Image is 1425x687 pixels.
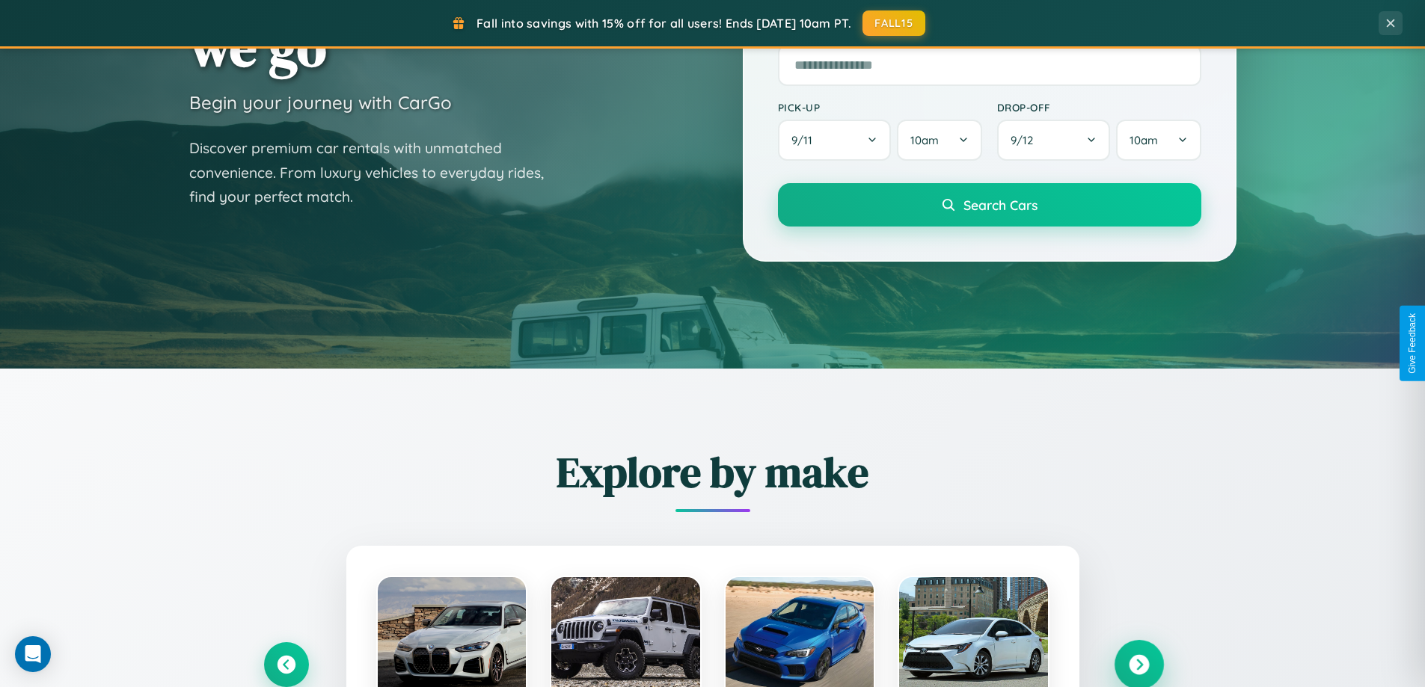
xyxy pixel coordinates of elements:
label: Drop-off [997,101,1201,114]
span: 10am [910,133,939,147]
div: Give Feedback [1407,313,1418,374]
span: 10am [1130,133,1158,147]
span: Fall into savings with 15% off for all users! Ends [DATE] 10am PT. [476,16,851,31]
span: 9 / 12 [1011,133,1041,147]
button: 10am [1116,120,1201,161]
label: Pick-up [778,101,982,114]
p: Discover premium car rentals with unmatched convenience. From luxury vehicles to everyday rides, ... [189,136,563,209]
button: 9/11 [778,120,892,161]
h3: Begin your journey with CarGo [189,91,452,114]
button: 9/12 [997,120,1111,161]
h2: Explore by make [264,443,1162,501]
span: 9 / 11 [791,133,820,147]
button: Search Cars [778,183,1201,227]
button: 10am [897,120,981,161]
button: FALL15 [862,10,925,36]
span: Search Cars [963,197,1038,213]
div: Open Intercom Messenger [15,636,51,672]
